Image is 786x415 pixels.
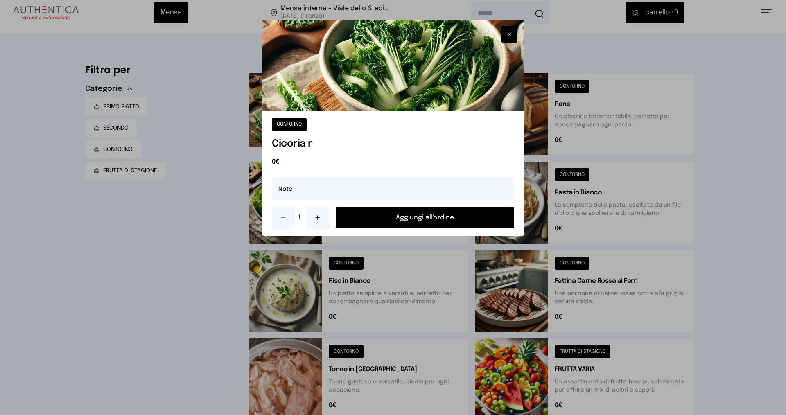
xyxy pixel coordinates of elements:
[272,157,514,167] span: 0€
[272,118,307,131] button: CONTORNO
[272,138,514,151] h1: Cicoria r
[298,213,303,223] span: 1
[336,207,514,228] button: Aggiungi all'ordine
[262,20,524,111] img: Cicoria r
